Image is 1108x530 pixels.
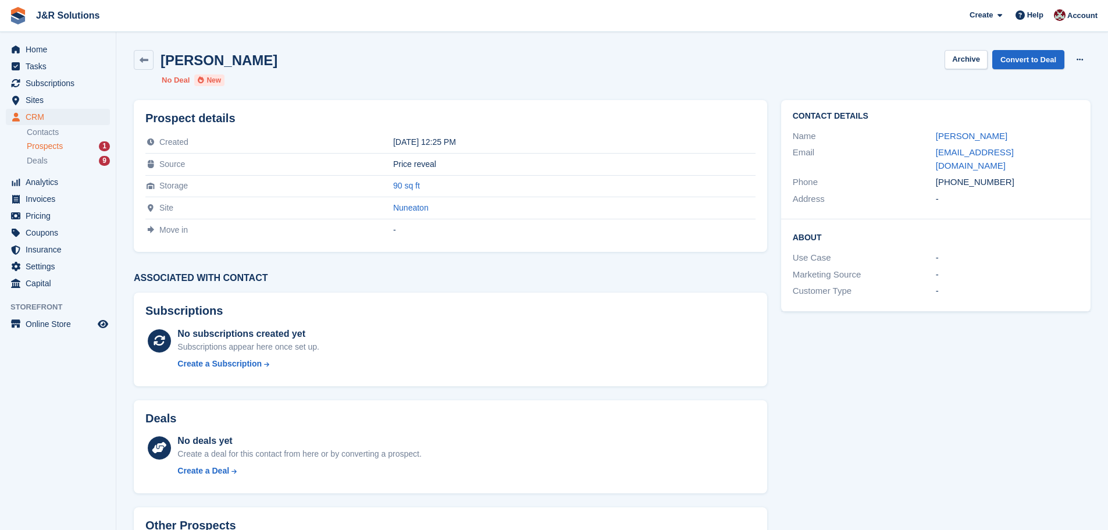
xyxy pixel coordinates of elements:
[1027,9,1043,21] span: Help
[936,251,1079,265] div: -
[177,448,421,460] div: Create a deal for this contact from here or by converting a prospect.
[1067,10,1098,22] span: Account
[393,137,756,147] div: [DATE] 12:25 PM
[194,74,225,86] li: New
[793,130,936,143] div: Name
[96,317,110,331] a: Preview store
[26,258,95,275] span: Settings
[159,137,188,147] span: Created
[162,74,190,86] li: No Deal
[6,191,110,207] a: menu
[177,434,421,448] div: No deals yet
[10,301,116,313] span: Storefront
[177,465,229,477] div: Create a Deal
[793,251,936,265] div: Use Case
[159,181,188,190] span: Storage
[793,284,936,298] div: Customer Type
[26,75,95,91] span: Subscriptions
[6,316,110,332] a: menu
[936,268,1079,282] div: -
[936,284,1079,298] div: -
[26,191,95,207] span: Invoices
[945,50,988,69] button: Archive
[145,412,176,425] h2: Deals
[99,141,110,151] div: 1
[393,181,420,190] a: 90 sq ft
[936,147,1014,170] a: [EMAIL_ADDRESS][DOMAIN_NAME]
[27,127,110,138] a: Contacts
[6,109,110,125] a: menu
[9,7,27,24] img: stora-icon-8386f47178a22dfd0bd8f6a31ec36ba5ce8667c1dd55bd0f319d3a0aa187defe.svg
[26,174,95,190] span: Analytics
[393,159,756,169] div: Price reveal
[27,155,110,167] a: Deals 9
[6,225,110,241] a: menu
[99,156,110,166] div: 9
[31,6,104,25] a: J&R Solutions
[145,304,756,318] h2: Subscriptions
[6,75,110,91] a: menu
[992,50,1064,69] a: Convert to Deal
[6,241,110,258] a: menu
[393,203,429,212] a: Nuneaton
[177,465,421,477] a: Create a Deal
[936,193,1079,206] div: -
[6,258,110,275] a: menu
[6,41,110,58] a: menu
[27,141,63,152] span: Prospects
[793,112,1079,121] h2: Contact Details
[793,176,936,189] div: Phone
[26,225,95,241] span: Coupons
[970,9,993,21] span: Create
[1054,9,1066,21] img: Julie Morgan
[159,225,188,234] span: Move in
[936,131,1007,141] a: [PERSON_NAME]
[159,203,173,212] span: Site
[177,341,319,353] div: Subscriptions appear here once set up.
[936,176,1079,189] div: [PHONE_NUMBER]
[6,275,110,291] a: menu
[145,112,756,125] h2: Prospect details
[6,92,110,108] a: menu
[177,358,262,370] div: Create a Subscription
[26,316,95,332] span: Online Store
[177,358,319,370] a: Create a Subscription
[6,58,110,74] a: menu
[27,155,48,166] span: Deals
[26,92,95,108] span: Sites
[793,268,936,282] div: Marketing Source
[6,208,110,224] a: menu
[27,140,110,152] a: Prospects 1
[6,174,110,190] a: menu
[26,275,95,291] span: Capital
[159,159,185,169] span: Source
[793,193,936,206] div: Address
[177,327,319,341] div: No subscriptions created yet
[161,52,277,68] h2: [PERSON_NAME]
[134,273,767,283] h3: Associated with contact
[793,146,936,172] div: Email
[26,58,95,74] span: Tasks
[26,208,95,224] span: Pricing
[26,109,95,125] span: CRM
[26,41,95,58] span: Home
[793,231,1079,243] h2: About
[393,225,756,234] div: -
[26,241,95,258] span: Insurance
